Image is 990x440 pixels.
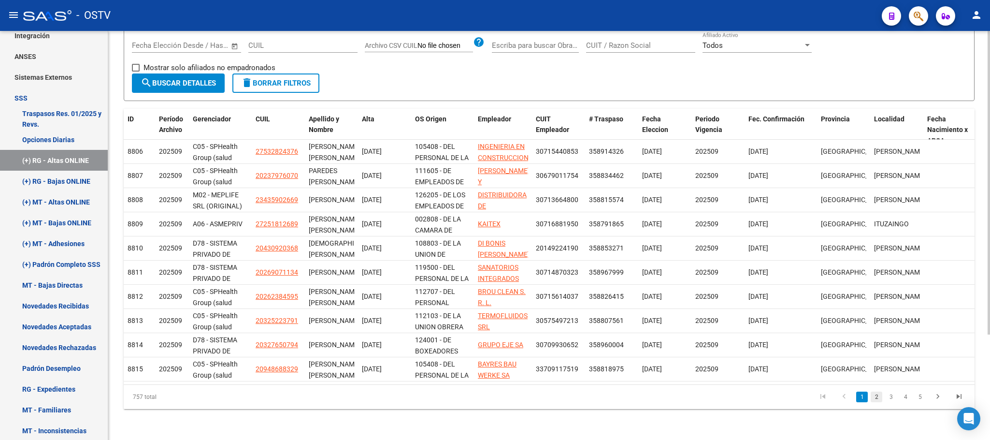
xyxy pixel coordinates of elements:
[417,42,473,50] input: Archivo CSV CUIL
[8,9,19,21] mat-icon: menu
[128,293,143,300] span: 8812
[305,109,358,151] datatable-header-cell: Apellido y Nombre
[362,146,407,157] div: [DATE]
[256,244,298,252] span: 20430920368
[695,365,718,373] span: 202509
[642,341,662,349] span: [DATE]
[874,196,926,204] span: [PERSON_NAME]
[642,220,662,228] span: [DATE]
[642,317,662,324] span: [DATE]
[189,109,252,151] datatable-header-cell: Gerenciador
[536,115,569,134] span: CUIT Empleador
[159,341,182,349] span: 202509
[929,392,947,402] a: go to next page
[193,360,238,390] span: C05 - SPHealth Group (salud plena)
[241,79,311,88] span: Borrar Filtros
[252,109,305,151] datatable-header-cell: CUIL
[362,219,407,230] div: [DATE]
[415,191,465,243] span: 126205 - DE LOS EMPLEADOS DE COMERCIO Y ACTIVIDADES CIVILES
[309,317,360,324] span: [PERSON_NAME]
[748,317,768,324] span: [DATE]
[141,79,216,88] span: Buscar Detalles
[141,77,152,88] mat-icon: search
[589,317,624,324] span: 358807561
[748,341,768,349] span: [DATE]
[193,191,242,210] span: M02 - MEPLIFE SRL (ORIGINAL)
[869,389,884,405] li: page 2
[748,293,768,300] span: [DATE]
[927,115,968,145] span: Fecha Nacimiento x ARCA
[309,215,360,234] span: [PERSON_NAME] [PERSON_NAME]
[885,392,897,402] a: 3
[159,115,183,134] span: Período Archivo
[415,239,480,324] span: 108803 - DE LA UNION DE TRABAJADORES DEL TURISMO HOTELEROS Y GASTRONOMICOS DE LA [GEOGRAPHIC_DATA]
[309,360,374,390] span: [PERSON_NAME] [PERSON_NAME][GEOGRAPHIC_DATA]
[159,172,182,179] span: 202509
[748,268,768,276] span: [DATE]
[193,143,238,173] span: C05 - SPHealth Group (salud plena)
[415,264,469,304] span: 119500 - DEL PERSONAL DE LA SANIDAD ARGENTINA
[473,36,485,48] mat-icon: help
[415,312,480,364] span: 112103 - DE LA UNION OBRERA METALURGICA DE LA [GEOGRAPHIC_DATA]
[193,167,238,197] span: C05 - SPHealth Group (salud plena)
[478,312,528,331] span: TERMOFLUIDOS SRL
[76,5,111,26] span: - OSTV
[642,147,662,155] span: [DATE]
[128,268,143,276] span: 8811
[589,244,624,252] span: 358853271
[874,220,909,228] span: ITUZAINGO
[415,360,469,390] span: 105408 - DEL PERSONAL DE LA CONSTRUCCION
[155,109,189,151] datatable-header-cell: Período Archivo
[478,115,511,123] span: Empleador
[124,109,155,151] datatable-header-cell: ID
[193,239,237,280] span: D78 - SISTEMA PRIVADO DE SALUD S.A (MUTUAL)
[898,389,913,405] li: page 4
[309,196,360,204] span: [PERSON_NAME]
[193,220,243,228] span: A06 - ASMEPRIV
[536,244,578,252] span: 20149224190
[365,42,417,49] span: Archivo CSV CUIL
[835,392,853,402] a: go to previous page
[256,317,298,324] span: 20325223791
[309,115,339,134] span: Apellido y Nombre
[159,317,182,324] span: 202509
[589,115,623,123] span: # Traspaso
[874,244,926,252] span: [PERSON_NAME]
[695,220,718,228] span: 202509
[589,341,624,349] span: 358960004
[362,243,407,254] div: [DATE]
[478,239,530,258] span: DI BONIS [PERSON_NAME]
[128,147,143,155] span: 8806
[855,389,869,405] li: page 1
[193,288,238,318] span: C05 - SPHealth Group (salud plena)
[124,385,292,409] div: 757 total
[900,392,911,402] a: 4
[589,268,624,276] span: 358967999
[814,392,832,402] a: go to first page
[362,364,407,375] div: [DATE]
[256,172,298,179] span: 20237976070
[159,220,182,228] span: 202509
[748,244,768,252] span: [DATE]
[748,220,768,228] span: [DATE]
[638,109,691,151] datatable-header-cell: Fecha Eleccion
[695,341,718,349] span: 202509
[309,288,360,307] span: [PERSON_NAME] [PERSON_NAME]
[874,268,926,276] span: [PERSON_NAME]
[536,341,578,349] span: 30709930652
[821,244,886,252] span: [GEOGRAPHIC_DATA]
[874,365,926,373] span: [PERSON_NAME]
[230,41,241,52] button: Open calendar
[309,143,360,161] span: [PERSON_NAME] [PERSON_NAME]
[362,115,374,123] span: Alta
[971,9,982,21] mat-icon: person
[642,365,662,373] span: [DATE]
[193,115,231,123] span: Gerenciador
[874,293,926,300] span: [PERSON_NAME]
[589,147,624,155] span: 358914326
[642,244,662,252] span: [DATE]
[821,365,886,373] span: [GEOGRAPHIC_DATA]
[159,365,182,373] span: 202509
[362,170,407,181] div: [DATE]
[695,147,718,155] span: 202509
